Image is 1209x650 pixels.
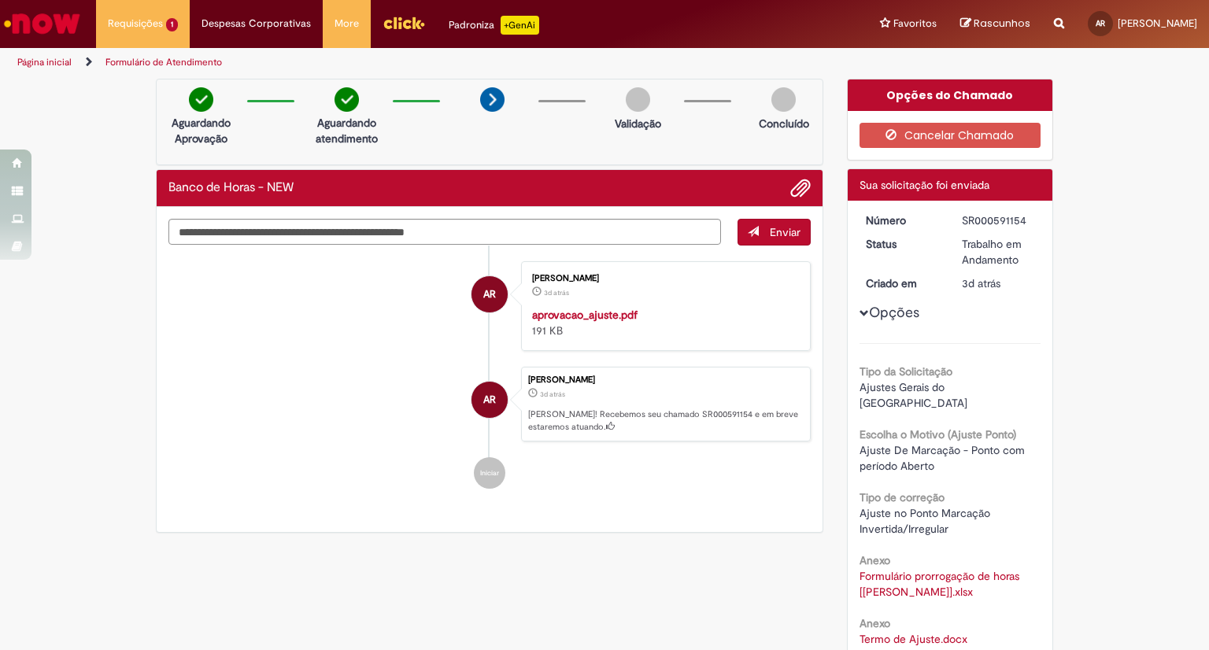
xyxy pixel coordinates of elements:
span: [PERSON_NAME] [1118,17,1197,30]
div: Ana Paula Da Rocha [471,382,508,418]
dt: Status [854,236,951,252]
img: check-circle-green.png [335,87,359,112]
span: Sua solicitação foi enviada [860,178,989,192]
span: Rascunhos [974,16,1030,31]
span: Enviar [770,225,800,239]
img: ServiceNow [2,8,83,39]
button: Enviar [738,219,811,246]
button: Adicionar anexos [790,178,811,198]
div: Padroniza [449,16,539,35]
p: +GenAi [501,16,539,35]
span: 3d atrás [540,390,565,399]
div: Opções do Chamado [848,79,1053,111]
img: click_logo_yellow_360x200.png [383,11,425,35]
ul: Trilhas de página [12,48,794,77]
span: 1 [166,18,178,31]
p: Validação [615,116,661,131]
img: arrow-next.png [480,87,505,112]
span: AR [483,275,496,313]
span: 3d atrás [962,276,1000,290]
p: [PERSON_NAME]! Recebemos seu chamado SR000591154 e em breve estaremos atuando. [528,408,802,433]
a: Download de Termo de Ajuste.docx [860,632,967,646]
a: aprovacao_ajuste.pdf [532,308,638,322]
img: check-circle-green.png [189,87,213,112]
span: Ajuste no Ponto Marcação Invertida/Irregular [860,506,993,536]
div: [PERSON_NAME] [528,375,802,385]
time: 29/09/2025 09:21:02 [544,288,569,297]
b: Anexo [860,616,890,630]
textarea: Digite sua mensagem aqui... [168,219,721,246]
div: Trabalho em Andamento [962,236,1035,268]
dt: Número [854,212,951,228]
img: img-circle-grey.png [771,87,796,112]
dt: Criado em [854,275,951,291]
b: Tipo da Solicitação [860,364,952,379]
div: 29/09/2025 09:21:17 [962,275,1035,291]
span: AR [1096,18,1105,28]
div: Ana Paula Da Rocha [471,276,508,312]
b: Escolha o Motivo (Ajuste Ponto) [860,427,1016,441]
div: SR000591154 [962,212,1035,228]
time: 29/09/2025 09:21:17 [962,276,1000,290]
div: [PERSON_NAME] [532,274,794,283]
a: Download de Formulário prorrogação de horas [Jornada dobrada].xlsx [860,569,1022,599]
span: Ajuste De Marcação - Ponto com período Aberto [860,443,1028,473]
ul: Histórico de tíquete [168,246,811,505]
b: Anexo [860,553,890,567]
li: Ana Paula Da Rocha [168,367,811,442]
time: 29/09/2025 09:21:17 [540,390,565,399]
p: Concluído [759,116,809,131]
span: Requisições [108,16,163,31]
a: Formulário de Atendimento [105,56,222,68]
button: Cancelar Chamado [860,123,1041,148]
span: Despesas Corporativas [201,16,311,31]
a: Rascunhos [960,17,1030,31]
img: img-circle-grey.png [626,87,650,112]
a: Página inicial [17,56,72,68]
span: Ajustes Gerais do [GEOGRAPHIC_DATA] [860,380,967,410]
b: Tipo de correção [860,490,945,504]
span: More [335,16,359,31]
p: Aguardando atendimento [309,115,385,146]
p: Aguardando Aprovação [163,115,239,146]
span: AR [483,381,496,419]
h2: Banco de Horas - NEW Histórico de tíquete [168,181,294,195]
span: Favoritos [893,16,937,31]
span: 3d atrás [544,288,569,297]
div: 191 KB [532,307,794,338]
